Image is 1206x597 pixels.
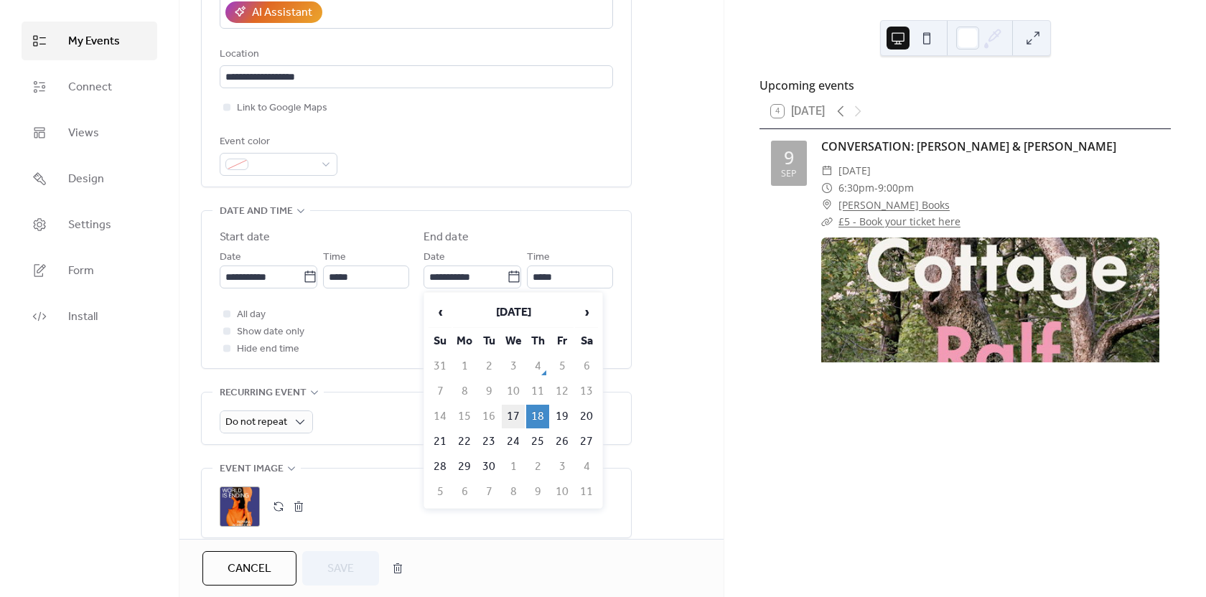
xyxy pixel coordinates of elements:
[429,380,452,403] td: 7
[22,22,157,60] a: My Events
[575,480,598,504] td: 11
[477,455,500,479] td: 30
[453,354,476,378] td: 1
[477,405,500,428] td: 16
[575,430,598,453] td: 27
[429,480,452,504] td: 5
[575,354,598,378] td: 6
[220,249,241,266] span: Date
[429,329,452,353] th: Su
[526,380,549,403] td: 11
[502,380,525,403] td: 10
[526,480,549,504] td: 9
[453,380,476,403] td: 8
[429,405,452,428] td: 14
[228,560,271,578] span: Cancel
[429,354,452,378] td: 31
[575,329,598,353] th: Sa
[68,309,98,326] span: Install
[551,354,574,378] td: 5
[220,133,335,151] div: Event color
[68,171,104,188] span: Design
[526,329,549,353] th: Th
[237,324,304,341] span: Show date only
[22,251,157,290] a: Form
[225,413,287,432] span: Do not repeat
[424,229,469,246] div: End date
[22,113,157,152] a: Views
[551,405,574,428] td: 19
[576,298,597,326] span: ›
[202,551,296,586] button: Cancel
[838,162,871,179] span: [DATE]
[237,100,327,117] span: Link to Google Maps
[237,341,299,358] span: Hide end time
[502,430,525,453] td: 24
[781,169,797,179] div: Sep
[22,159,157,198] a: Design
[22,67,157,106] a: Connect
[220,203,293,220] span: Date and time
[220,46,610,63] div: Location
[220,461,284,478] span: Event image
[575,405,598,428] td: 20
[453,405,476,428] td: 15
[526,354,549,378] td: 4
[838,197,950,214] a: [PERSON_NAME] Books
[220,385,307,402] span: Recurring event
[551,380,574,403] td: 12
[502,405,525,428] td: 17
[477,480,500,504] td: 7
[429,298,451,326] span: ‹
[759,77,1171,94] div: Upcoming events
[575,380,598,403] td: 13
[68,33,120,50] span: My Events
[237,306,266,324] span: All day
[453,430,476,453] td: 22
[551,480,574,504] td: 10
[477,380,500,403] td: 9
[477,329,500,353] th: Tu
[68,263,94,280] span: Form
[429,430,452,453] td: 21
[821,138,1116,154] a: CONVERSATION: [PERSON_NAME] & [PERSON_NAME]
[551,430,574,453] td: 26
[874,179,878,197] span: -
[477,430,500,453] td: 23
[527,249,550,266] span: Time
[68,125,99,142] span: Views
[838,179,874,197] span: 6:30pm
[821,179,833,197] div: ​
[453,297,574,328] th: [DATE]
[453,329,476,353] th: Mo
[502,455,525,479] td: 1
[453,480,476,504] td: 6
[821,213,833,230] div: ​
[68,217,111,234] span: Settings
[68,79,112,96] span: Connect
[838,215,960,228] a: £5 - Book your ticket here
[502,354,525,378] td: 3
[526,405,549,428] td: 18
[220,486,260,527] div: ;
[477,354,500,378] td: 2
[551,329,574,353] th: Fr
[526,455,549,479] td: 2
[424,249,445,266] span: Date
[526,430,549,453] td: 25
[784,149,794,166] div: 9
[551,455,574,479] td: 3
[821,197,833,214] div: ​
[22,205,157,244] a: Settings
[225,1,322,23] button: AI Assistant
[22,297,157,336] a: Install
[878,179,914,197] span: 9:00pm
[323,249,346,266] span: Time
[502,480,525,504] td: 8
[821,162,833,179] div: ​
[220,229,270,246] div: Start date
[575,455,598,479] td: 4
[429,455,452,479] td: 28
[453,455,476,479] td: 29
